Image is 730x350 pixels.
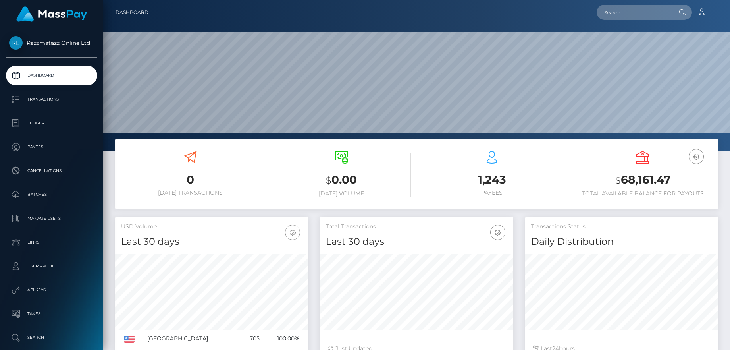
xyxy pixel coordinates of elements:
[6,328,97,348] a: Search
[6,161,97,181] a: Cancellations
[326,175,331,186] small: $
[573,172,712,188] h3: 68,161.47
[6,232,97,252] a: Links
[6,113,97,133] a: Ledger
[9,284,94,296] p: API Keys
[240,330,262,348] td: 705
[6,304,97,324] a: Taxes
[9,36,23,50] img: Razzmatazz Online Ltd
[531,235,712,249] h4: Daily Distribution
[9,213,94,224] p: Manage Users
[116,4,148,21] a: Dashboard
[262,330,302,348] td: 100.00%
[326,235,507,249] h4: Last 30 days
[272,190,411,197] h6: [DATE] Volume
[124,336,135,343] img: US.png
[9,260,94,272] p: User Profile
[573,190,712,197] h6: Total Available Balance for Payouts
[121,223,302,231] h5: USD Volume
[121,235,302,249] h4: Last 30 days
[272,172,411,188] h3: 0.00
[6,280,97,300] a: API Keys
[6,185,97,205] a: Batches
[531,223,712,231] h5: Transactions Status
[597,5,671,20] input: Search...
[9,308,94,320] p: Taxes
[6,39,97,46] span: Razzmatazz Online Ltd
[423,190,562,196] h6: Payees
[121,172,260,188] h3: 0
[9,117,94,129] p: Ledger
[9,236,94,248] p: Links
[9,93,94,105] p: Transactions
[9,70,94,81] p: Dashboard
[16,6,87,22] img: MassPay Logo
[615,175,621,186] small: $
[326,223,507,231] h5: Total Transactions
[6,66,97,85] a: Dashboard
[121,190,260,196] h6: [DATE] Transactions
[9,141,94,153] p: Payees
[9,189,94,201] p: Batches
[144,330,240,348] td: [GEOGRAPHIC_DATA]
[6,89,97,109] a: Transactions
[423,172,562,188] h3: 1,243
[6,209,97,228] a: Manage Users
[9,165,94,177] p: Cancellations
[9,332,94,344] p: Search
[6,137,97,157] a: Payees
[6,256,97,276] a: User Profile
